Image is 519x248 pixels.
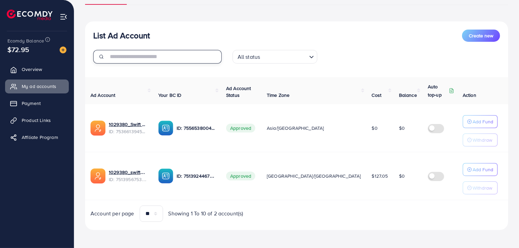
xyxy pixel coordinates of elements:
[473,165,493,174] p: Add Fund
[158,169,173,183] img: ic-ba-acc.ded83a64.svg
[463,134,498,146] button: Withdraw
[109,169,147,176] a: 1029380_swiftservice_raafattelecom_01
[158,92,182,99] span: Your BC ID
[5,113,69,127] a: Product Links
[226,172,255,180] span: Approved
[7,10,53,20] img: logo
[91,121,105,136] img: ic-ads-acc.e4c84228.svg
[177,124,215,132] p: ID: 7556538004362428432
[22,66,42,73] span: Overview
[262,51,306,62] input: Search for option
[22,83,56,90] span: My ad accounts
[473,136,492,144] p: Withdraw
[7,45,29,54] span: $72.95
[91,92,116,99] span: Ad Account
[463,115,498,128] button: Add Fund
[463,181,498,194] button: Withdraw
[109,121,147,135] div: <span class='underline'>1029380_Swift play media_01</span></br>7536613945482952722
[463,163,498,176] button: Add Fund
[372,92,382,99] span: Cost
[399,125,405,131] span: $0
[60,47,66,53] img: image
[236,52,262,62] span: All status
[267,92,290,99] span: Time Zone
[7,37,44,44] span: Ecomdy Balance
[267,173,361,179] span: [GEOGRAPHIC_DATA]/[GEOGRAPHIC_DATA]
[60,13,67,21] img: menu
[463,92,476,99] span: Action
[5,96,69,110] a: Payment
[226,124,255,132] span: Approved
[469,32,493,39] span: Create new
[22,100,41,107] span: Payment
[109,121,147,128] a: 1029380_Swift play media_01
[5,63,69,76] a: Overview
[91,210,134,217] span: Account per page
[490,217,514,243] iframe: Chat
[226,85,251,99] span: Ad Account Status
[399,92,417,99] span: Balance
[5,79,69,93] a: My ad accounts
[109,169,147,183] div: <span class='underline'>1029380_swiftservice_raafattelecom_01</span></br>7513956753319690241
[399,173,405,179] span: $0
[372,173,388,179] span: $127.05
[473,118,493,126] p: Add Fund
[428,83,447,99] p: Auto top-up
[462,30,500,42] button: Create new
[267,125,324,131] span: Asia/[GEOGRAPHIC_DATA]
[168,210,243,217] span: Showing 1 To 10 of 2 account(s)
[5,130,69,144] a: Affiliate Program
[91,169,105,183] img: ic-ads-acc.e4c84228.svg
[233,50,317,64] div: Search for option
[22,117,51,124] span: Product Links
[177,172,215,180] p: ID: 7513924467412992018
[93,31,150,40] h3: List Ad Account
[372,125,378,131] span: $0
[22,134,58,141] span: Affiliate Program
[109,176,147,183] span: ID: 7513956753319690241
[158,121,173,136] img: ic-ba-acc.ded83a64.svg
[109,128,147,135] span: ID: 7536613945482952722
[473,184,492,192] p: Withdraw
